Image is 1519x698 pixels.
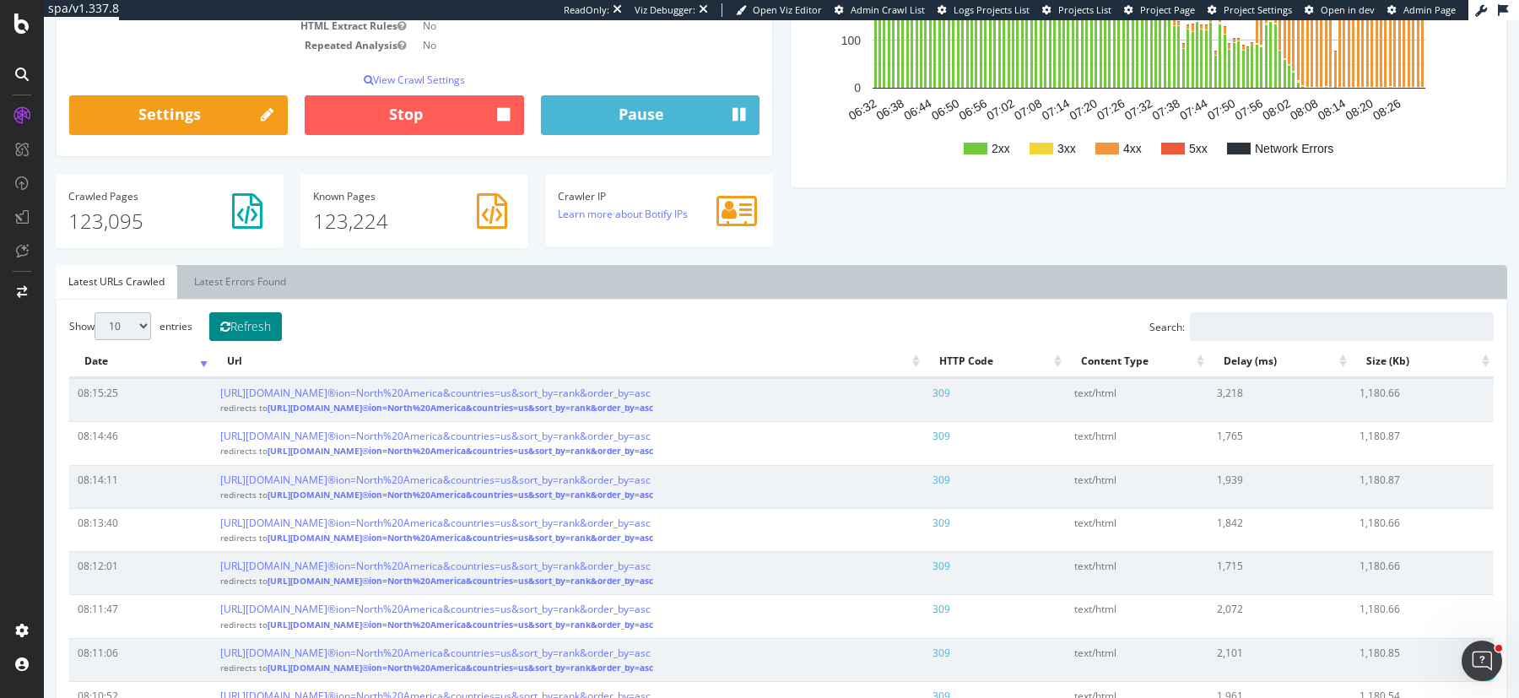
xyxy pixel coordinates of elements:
[1307,531,1450,574] td: 1,180.66
[1165,445,1307,488] td: 1,939
[851,3,925,16] span: Admin Crawl List
[1165,358,1307,401] td: 3,218
[1022,445,1165,488] td: text/html
[889,365,906,380] span: 309
[1022,618,1165,661] td: text/html
[1327,76,1360,102] text: 08:26
[835,3,925,17] a: Admin Crawl List
[1307,445,1450,488] td: 1,180.87
[940,76,973,102] text: 07:02
[885,76,918,102] text: 06:50
[1307,488,1450,531] td: 1,180.66
[514,170,716,181] h4: Crawler IP
[1165,618,1307,661] td: 2,101
[1307,325,1450,358] th: Size (Kb): activate to sort column ascending
[880,325,1023,358] th: HTTP Code: activate to sort column ascending
[1161,76,1194,102] text: 07:50
[1272,76,1305,102] text: 08:14
[797,14,818,27] text: 100
[1244,76,1277,102] text: 08:08
[889,625,906,640] span: 309
[1022,401,1165,444] td: text/html
[889,495,906,510] span: 309
[176,641,609,653] small: redirects to
[1124,3,1195,17] a: Project Page
[51,292,107,320] select: Showentries
[1022,358,1165,401] td: text/html
[1165,401,1307,444] td: 1,765
[176,555,609,566] small: redirects to
[1216,76,1249,102] text: 08:02
[1208,3,1292,17] a: Project Settings
[168,325,880,358] th: Url: activate to sort column ascending
[176,365,607,380] a: [URL][DOMAIN_NAME]®ion=North%20America&countries=us&sort_by=rank&order_by=asc
[1321,3,1375,16] span: Open in dev
[176,668,607,683] a: [URL][DOMAIN_NAME]®ion=North%20America&countries=us&sort_by=rank&order_by=asc
[1042,3,1111,17] a: Projects List
[1140,3,1195,16] span: Project Page
[736,3,822,17] a: Open Viz Editor
[1307,358,1450,401] td: 1,180.66
[224,468,609,480] a: [URL][DOMAIN_NAME]®ion=North%20America&countries=us&sort_by=rank&order_by=asc
[1023,76,1056,102] text: 07:20
[224,555,609,566] a: [URL][DOMAIN_NAME]®ion=North%20America&countries=us&sort_by=rank&order_by=asc
[1307,574,1450,617] td: 1,180.66
[497,75,716,116] button: Pause
[564,3,609,17] div: ReadOnly:
[25,325,168,358] th: Date: activate to sort column ascending
[269,170,472,181] h4: Pages Known
[1145,122,1164,135] text: 5xx
[1051,76,1084,102] text: 07:26
[948,122,966,135] text: 2xx
[889,538,906,553] span: 309
[1307,401,1450,444] td: 1,180.87
[176,425,609,436] small: redirects to
[996,76,1029,102] text: 07:14
[176,598,609,610] small: redirects to
[968,76,1001,102] text: 07:08
[1133,76,1166,102] text: 07:44
[24,187,227,215] p: 123,095
[370,15,716,35] td: No
[25,15,370,35] td: Repeated Analysis
[176,381,609,393] small: redirects to
[224,598,609,610] a: [URL][DOMAIN_NAME]®ion=North%20America&countries=us&sort_by=rank&order_by=asc
[224,425,609,436] a: [URL][DOMAIN_NAME]®ion=North%20America&countries=us&sort_by=rank&order_by=asc
[514,187,644,201] a: Learn more about Botify IPs
[889,668,906,683] span: 309
[176,625,607,640] a: [URL][DOMAIN_NAME]®ion=North%20America&countries=us&sort_by=rank&order_by=asc
[176,538,607,553] a: [URL][DOMAIN_NAME]®ion=North%20America&countries=us&sort_by=rank&order_by=asc
[261,75,479,116] button: Stop
[803,76,835,102] text: 06:32
[176,409,607,423] a: [URL][DOMAIN_NAME]®ion=North%20America&countries=us&sort_by=rank&order_by=asc
[1299,76,1332,102] text: 08:20
[1305,3,1375,17] a: Open in dev
[938,3,1030,17] a: Logs Projects List
[1224,3,1292,16] span: Project Settings
[24,170,227,181] h4: Pages Crawled
[753,3,822,16] span: Open Viz Editor
[176,511,609,523] small: redirects to
[1058,3,1111,16] span: Projects List
[1106,76,1139,102] text: 07:38
[810,62,817,75] text: 0
[176,582,607,596] a: [URL][DOMAIN_NAME]®ion=North%20America&countries=us&sort_by=rank&order_by=asc
[635,3,695,17] div: Viz Debugger:
[25,488,168,531] td: 08:13:40
[176,468,609,480] small: redirects to
[1403,3,1456,16] span: Admin Page
[889,409,906,423] span: 309
[954,3,1030,16] span: Logs Projects List
[12,245,133,279] a: Latest URLs Crawled
[1014,122,1032,135] text: 3xx
[1165,574,1307,617] td: 2,072
[224,511,609,523] a: [URL][DOMAIN_NAME]®ion=North%20America&countries=us&sort_by=rank&order_by=asc
[857,76,890,102] text: 06:44
[1165,488,1307,531] td: 1,842
[889,452,906,467] span: 309
[1079,122,1098,135] text: 4xx
[1211,122,1289,135] text: Network Errors
[1146,292,1450,321] input: Search:
[1105,292,1450,321] label: Search:
[25,531,168,574] td: 08:12:01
